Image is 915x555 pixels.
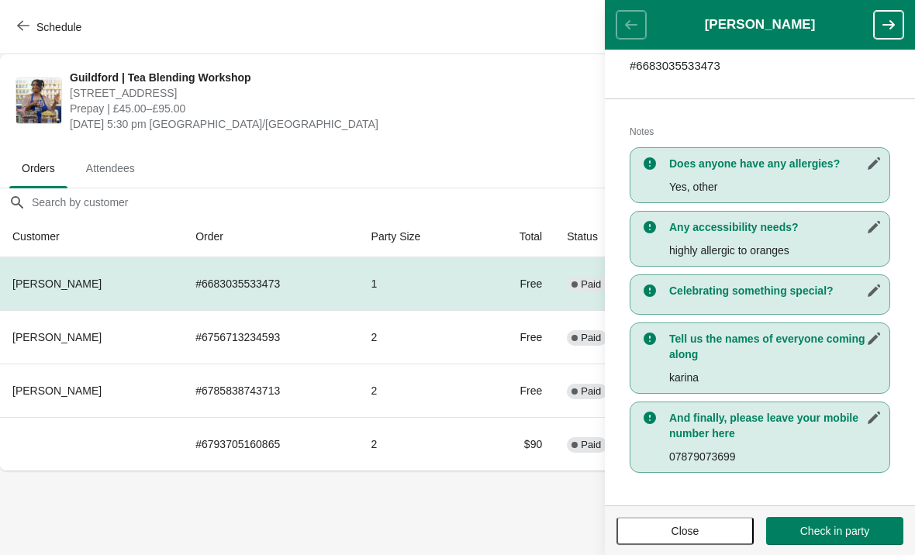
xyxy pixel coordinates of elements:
[669,370,882,385] p: karina
[359,417,478,471] td: 2
[183,364,358,417] td: # 6785838743713
[669,283,882,298] h3: Celebrating something special?
[478,364,554,417] td: Free
[669,243,882,258] p: highly allergic to oranges
[70,85,629,101] span: [STREET_ADDRESS]
[183,310,358,364] td: # 6756713234593
[478,417,554,471] td: $90
[70,70,629,85] span: Guildford | Tea Blending Workshop
[766,517,903,545] button: Check in party
[16,78,61,123] img: Guildford | Tea Blending Workshop
[12,331,102,343] span: [PERSON_NAME]
[800,525,869,537] span: Check in party
[669,156,882,171] h3: Does anyone have any allergies?
[36,21,81,33] span: Schedule
[359,310,478,364] td: 2
[183,257,358,310] td: # 6683035533473
[359,257,478,310] td: 1
[669,331,882,362] h3: Tell us the names of everyone coming along
[12,277,102,290] span: [PERSON_NAME]
[183,216,358,257] th: Order
[359,364,478,417] td: 2
[12,384,102,397] span: [PERSON_NAME]
[669,179,882,195] p: Yes, other
[183,417,358,471] td: # 6793705160865
[478,310,554,364] td: Free
[669,219,882,235] h3: Any accessibility needs?
[70,116,629,132] span: [DATE] 5:30 pm [GEOGRAPHIC_DATA]/[GEOGRAPHIC_DATA]
[672,525,699,537] span: Close
[359,216,478,257] th: Party Size
[8,13,94,41] button: Schedule
[669,410,882,441] h3: And finally, please leave your mobile number here
[630,58,890,74] p: # 6683035533473
[646,17,874,33] h1: [PERSON_NAME]
[74,154,147,182] span: Attendees
[669,449,882,464] p: 07879073699
[31,188,915,216] input: Search by customer
[554,216,659,257] th: Status
[616,517,754,545] button: Close
[630,124,890,140] h2: Notes
[70,101,629,116] span: Prepay | £45.00–£95.00
[581,385,601,398] span: Paid
[478,216,554,257] th: Total
[581,332,601,344] span: Paid
[9,154,67,182] span: Orders
[581,278,601,291] span: Paid
[478,257,554,310] td: Free
[581,439,601,451] span: Paid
